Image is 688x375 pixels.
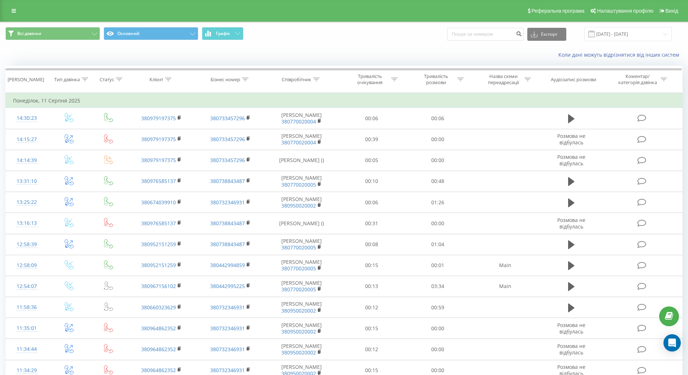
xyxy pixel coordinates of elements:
[265,129,339,150] td: [PERSON_NAME]
[265,318,339,339] td: [PERSON_NAME]
[281,307,316,314] a: 380950020002
[141,346,176,353] a: 380964862352
[265,297,339,318] td: [PERSON_NAME]
[210,220,245,227] a: 380738843487
[141,262,176,269] a: 380952151259
[210,325,245,332] a: 380732346931
[265,339,339,360] td: [PERSON_NAME]
[13,195,41,209] div: 13:25:22
[265,255,339,276] td: [PERSON_NAME]
[339,150,405,171] td: 00:05
[616,73,659,86] div: Коментар/категорія дзвінка
[265,192,339,213] td: [PERSON_NAME]
[405,192,471,213] td: 01:26
[210,115,245,122] a: 380733457296
[150,77,163,83] div: Клієнт
[104,27,198,40] button: Основний
[210,241,245,248] a: 380738843487
[551,77,596,83] div: Аудіозапис розмови
[141,325,176,332] a: 380964862352
[8,77,44,83] div: [PERSON_NAME]
[557,343,585,356] span: Розмова не відбулась
[210,157,245,163] a: 380733457296
[13,342,41,356] div: 11:34:44
[210,304,245,311] a: 380732346931
[282,77,311,83] div: Співробітник
[339,171,405,192] td: 00:10
[210,136,245,143] a: 380733457296
[339,234,405,255] td: 00:08
[339,108,405,129] td: 00:06
[141,283,176,289] a: 380967156102
[141,367,176,374] a: 380964862352
[210,283,245,289] a: 380442995225
[265,108,339,129] td: [PERSON_NAME]
[13,300,41,314] div: 11:58:36
[281,286,316,293] a: 380770020005
[210,178,245,184] a: 380738843487
[484,73,523,86] div: Назва схеми переадресації
[666,8,678,14] span: Вихід
[141,115,176,122] a: 380979197375
[405,234,471,255] td: 01:04
[6,93,683,108] td: Понеділок, 11 Серпня 2025
[471,276,539,297] td: Main
[405,297,471,318] td: 00:59
[339,339,405,360] td: 00:12
[557,322,585,335] span: Розмова не відбулась
[210,346,245,353] a: 380732346931
[13,216,41,230] div: 13:16:13
[663,334,681,352] div: Open Intercom Messenger
[597,8,653,14] span: Налаштування профілю
[339,192,405,213] td: 00:06
[447,28,524,41] input: Пошук за номером
[141,157,176,163] a: 380979197375
[141,178,176,184] a: 380976585137
[339,297,405,318] td: 00:12
[141,241,176,248] a: 380952151259
[339,213,405,234] td: 00:31
[281,181,316,188] a: 380770020005
[54,77,80,83] div: Тип дзвінка
[339,276,405,297] td: 00:13
[211,77,240,83] div: Бізнес номер
[265,171,339,192] td: [PERSON_NAME]
[405,108,471,129] td: 00:06
[210,199,245,206] a: 380732346931
[100,77,114,83] div: Статус
[265,234,339,255] td: [PERSON_NAME]
[13,321,41,335] div: 11:35:01
[141,304,176,311] a: 380660323629
[13,174,41,188] div: 13:31:10
[281,139,316,146] a: 380770020004
[13,258,41,272] div: 12:58:09
[405,129,471,150] td: 00:00
[532,8,585,14] span: Реферальна програма
[5,27,100,40] button: Всі дзвінки
[13,237,41,252] div: 12:58:39
[210,262,245,269] a: 380442994859
[13,153,41,167] div: 14:14:39
[527,28,566,41] button: Експорт
[558,51,683,58] a: Коли дані можуть відрізнятися вiд інших систем
[265,213,339,234] td: [PERSON_NAME] ()
[405,171,471,192] td: 00:48
[17,31,41,36] span: Всі дзвінки
[417,73,455,86] div: Тривалість розмови
[405,213,471,234] td: 00:00
[216,31,230,36] span: Графік
[202,27,243,40] button: Графік
[405,318,471,339] td: 00:00
[281,328,316,335] a: 380950020002
[141,136,176,143] a: 380979197375
[281,244,316,251] a: 380770020005
[339,318,405,339] td: 00:15
[210,367,245,374] a: 380732346931
[265,150,339,171] td: [PERSON_NAME] ()
[557,132,585,146] span: Розмова не відбулась
[339,255,405,276] td: 00:15
[557,217,585,230] span: Розмова не відбулась
[339,129,405,150] td: 00:39
[471,255,539,276] td: Main
[141,220,176,227] a: 380976585137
